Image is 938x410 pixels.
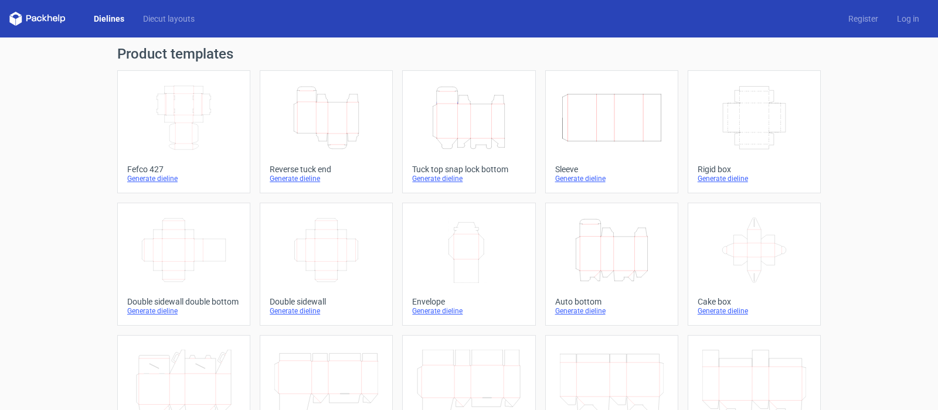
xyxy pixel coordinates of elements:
div: Generate dieline [127,174,240,183]
a: Auto bottomGenerate dieline [545,203,678,326]
h1: Product templates [117,47,821,61]
div: Double sidewall [270,297,383,306]
a: Tuck top snap lock bottomGenerate dieline [402,70,535,193]
div: Generate dieline [555,306,668,316]
div: Generate dieline [270,306,383,316]
div: Generate dieline [698,306,811,316]
div: Reverse tuck end [270,165,383,174]
div: Double sidewall double bottom [127,297,240,306]
div: Generate dieline [698,174,811,183]
div: Auto bottom [555,297,668,306]
div: Tuck top snap lock bottom [412,165,525,174]
div: Sleeve [555,165,668,174]
a: Register [839,13,888,25]
div: Fefco 427 [127,165,240,174]
a: Double sidewall double bottomGenerate dieline [117,203,250,326]
div: Generate dieline [555,174,668,183]
a: Double sidewallGenerate dieline [260,203,393,326]
div: Generate dieline [412,174,525,183]
a: EnvelopeGenerate dieline [402,203,535,326]
a: SleeveGenerate dieline [545,70,678,193]
a: Cake boxGenerate dieline [688,203,821,326]
a: Dielines [84,13,134,25]
div: Generate dieline [127,306,240,316]
div: Generate dieline [270,174,383,183]
a: Rigid boxGenerate dieline [688,70,821,193]
a: Fefco 427Generate dieline [117,70,250,193]
div: Envelope [412,297,525,306]
div: Rigid box [698,165,811,174]
div: Generate dieline [412,306,525,316]
a: Diecut layouts [134,13,204,25]
div: Cake box [698,297,811,306]
a: Log in [888,13,929,25]
a: Reverse tuck endGenerate dieline [260,70,393,193]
